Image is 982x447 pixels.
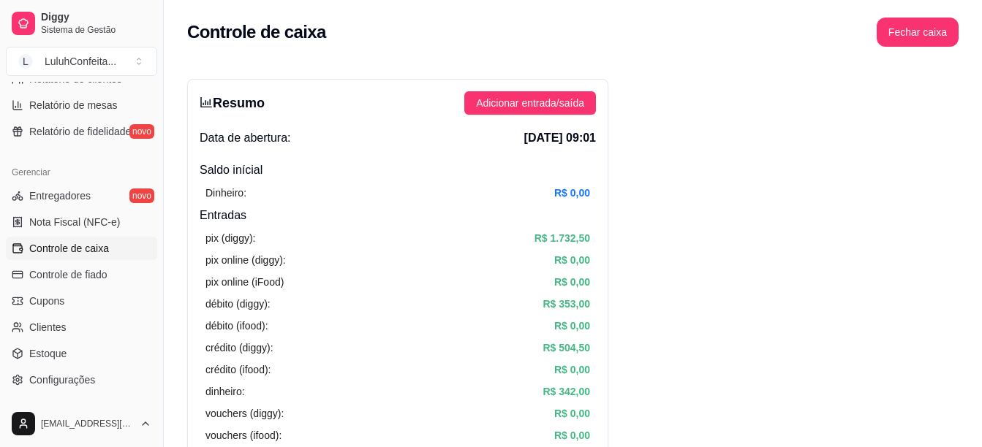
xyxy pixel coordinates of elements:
[554,318,590,334] article: R$ 0,00
[554,405,590,421] article: R$ 0,00
[205,318,268,334] article: débito (ifood):
[200,129,291,147] span: Data de abertura:
[205,252,286,268] article: pix online (diggy):
[524,129,596,147] span: [DATE] 09:01
[6,237,157,260] a: Controle de caixa
[6,316,157,339] a: Clientes
[554,185,590,201] article: R$ 0,00
[554,252,590,268] article: R$ 0,00
[200,207,596,224] h4: Entradas
[29,346,67,361] span: Estoque
[6,161,157,184] div: Gerenciar
[6,6,157,41] a: DiggySistema de Gestão
[205,405,284,421] article: vouchers (diggy):
[6,289,157,313] a: Cupons
[6,93,157,117] a: Relatório de mesas
[205,340,273,356] article: crédito (diggy):
[45,54,116,69] div: LuluhConfeita ...
[6,210,157,234] a: Nota Fiscal (NFC-e)
[187,20,326,44] h2: Controle de caixa
[543,296,590,312] article: R$ 353,00
[200,93,265,113] h3: Resumo
[554,362,590,378] article: R$ 0,00
[29,294,64,308] span: Cupons
[6,406,157,441] button: [EMAIL_ADDRESS][DOMAIN_NAME]
[29,241,109,256] span: Controle de caixa
[6,342,157,365] a: Estoque
[200,96,213,109] span: bar-chart
[205,383,245,400] article: dinheiro:
[29,372,95,387] span: Configurações
[205,362,271,378] article: crédito (ifood):
[200,161,596,179] h4: Saldo inícial
[29,320,67,335] span: Clientes
[205,185,246,201] article: Dinheiro:
[6,263,157,286] a: Controle de fiado
[29,267,107,282] span: Controle de fiado
[877,18,959,47] button: Fechar caixa
[6,368,157,391] a: Configurações
[29,98,118,112] span: Relatório de mesas
[41,11,151,24] span: Diggy
[41,24,151,36] span: Sistema de Gestão
[29,188,91,203] span: Entregadores
[554,274,590,290] article: R$ 0,00
[41,418,134,429] span: [EMAIL_ADDRESS][DOMAIN_NAME]
[476,95,584,111] span: Adicionar entrada/saída
[205,230,255,246] article: pix (diggy):
[543,383,590,400] article: R$ 342,00
[543,340,590,356] article: R$ 504,50
[205,274,284,290] article: pix online (iFood)
[535,230,590,246] article: R$ 1.732,50
[554,427,590,443] article: R$ 0,00
[6,184,157,207] a: Entregadoresnovo
[464,91,596,115] button: Adicionar entrada/saída
[6,47,157,76] button: Select a team
[29,215,120,229] span: Nota Fiscal (NFC-e)
[205,427,282,443] article: vouchers (ifood):
[6,120,157,143] a: Relatório de fidelidadenovo
[29,124,131,139] span: Relatório de fidelidade
[18,54,33,69] span: L
[205,296,271,312] article: débito (diggy):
